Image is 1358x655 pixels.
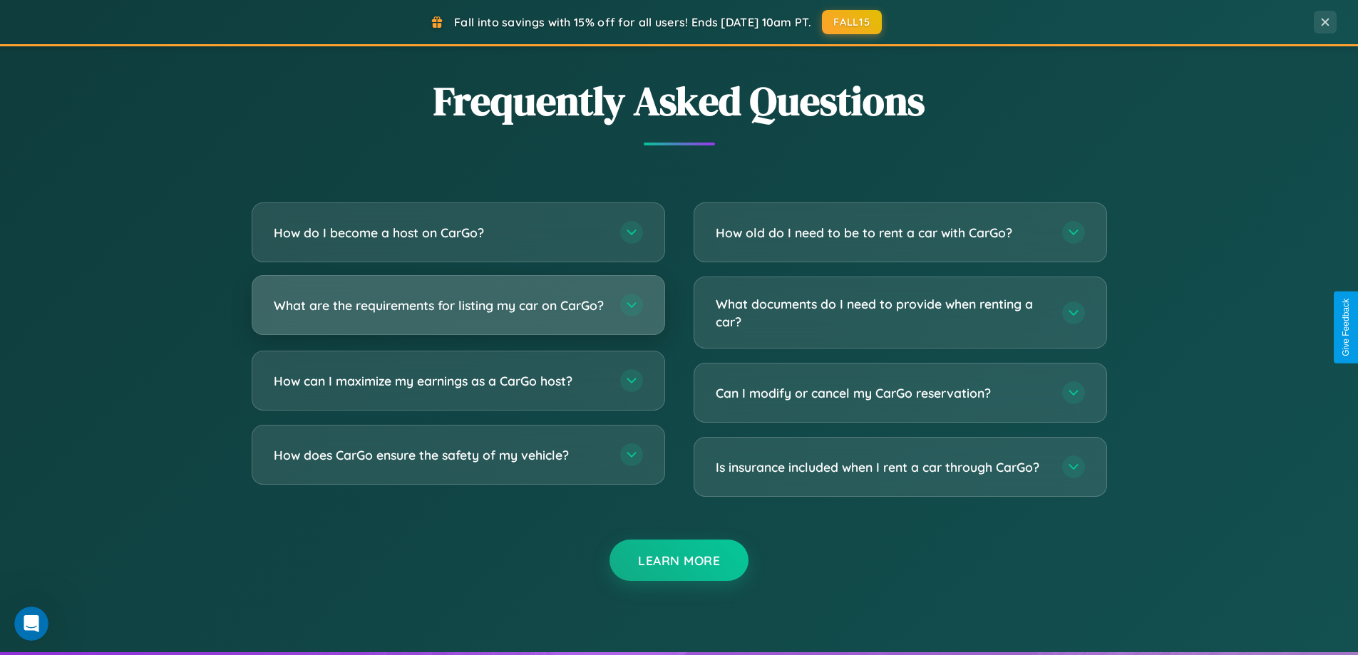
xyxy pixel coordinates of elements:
h3: Is insurance included when I rent a car through CarGo? [716,458,1048,476]
h3: How does CarGo ensure the safety of my vehicle? [274,446,606,464]
button: FALL15 [822,10,882,34]
div: Give Feedback [1341,299,1351,356]
h3: Can I modify or cancel my CarGo reservation? [716,384,1048,402]
h3: What documents do I need to provide when renting a car? [716,295,1048,330]
h2: Frequently Asked Questions [252,73,1107,128]
h3: How can I maximize my earnings as a CarGo host? [274,372,606,390]
h3: How old do I need to be to rent a car with CarGo? [716,224,1048,242]
h3: How do I become a host on CarGo? [274,224,606,242]
iframe: Intercom live chat [14,607,48,641]
button: Learn More [609,540,749,581]
h3: What are the requirements for listing my car on CarGo? [274,296,606,314]
span: Fall into savings with 15% off for all users! Ends [DATE] 10am PT. [454,15,811,29]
